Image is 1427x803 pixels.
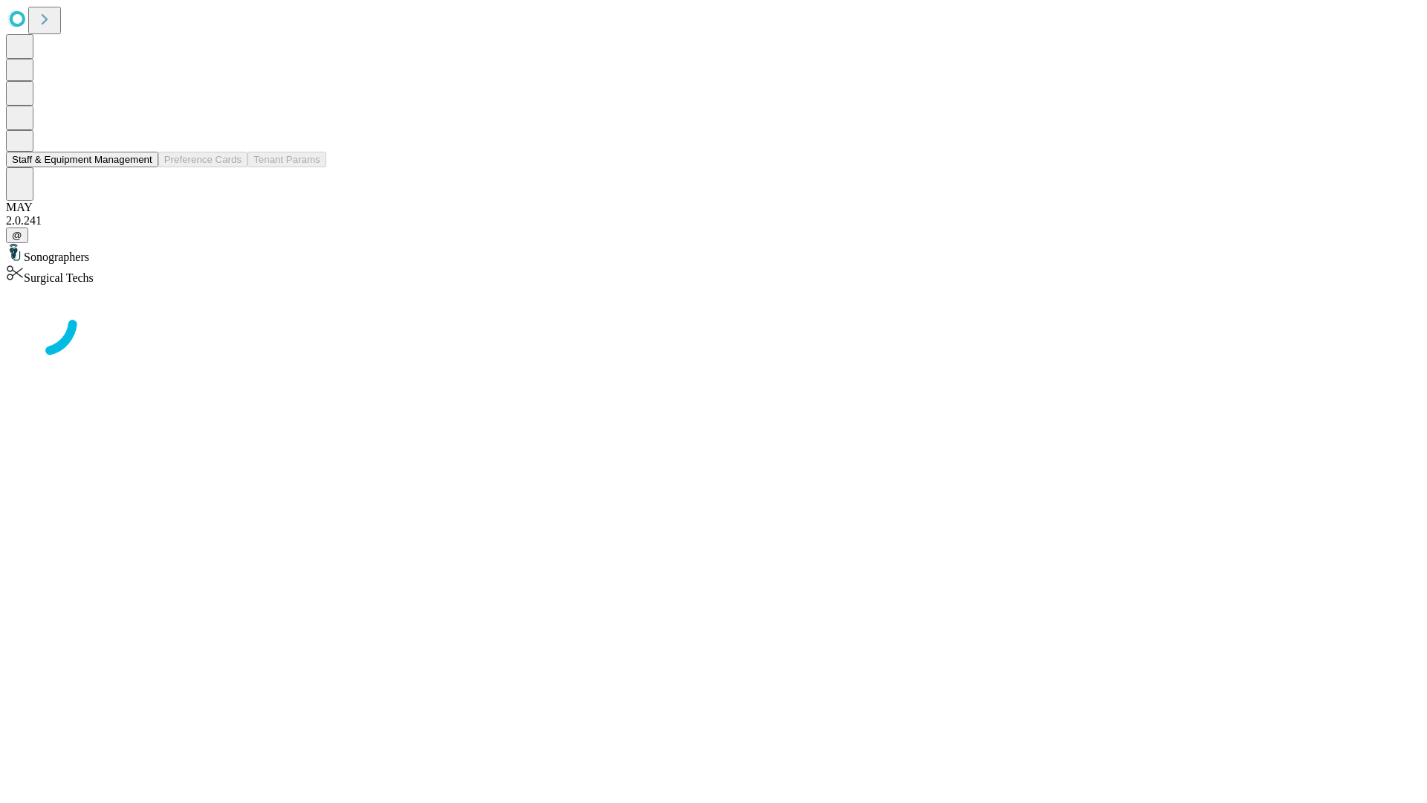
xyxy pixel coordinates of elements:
[6,243,1421,264] div: Sonographers
[6,228,28,243] button: @
[6,201,1421,214] div: MAY
[247,152,326,167] button: Tenant Params
[158,152,247,167] button: Preference Cards
[6,152,158,167] button: Staff & Equipment Management
[6,264,1421,285] div: Surgical Techs
[6,214,1421,228] div: 2.0.241
[12,230,22,241] span: @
